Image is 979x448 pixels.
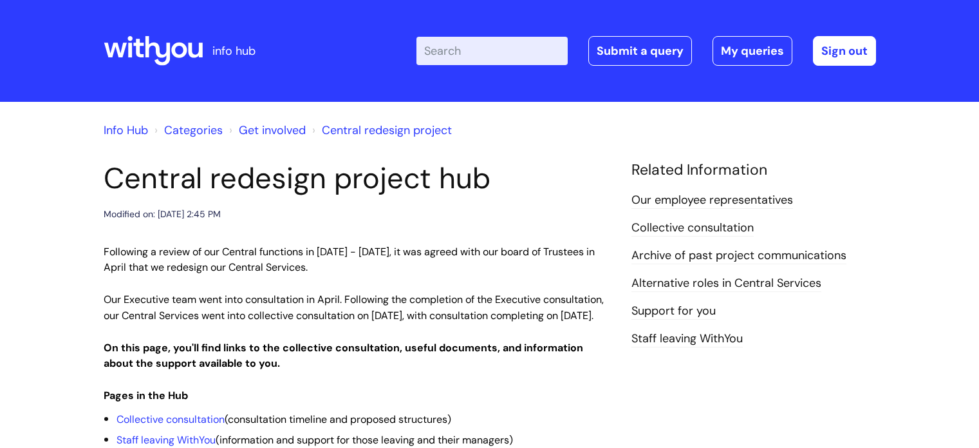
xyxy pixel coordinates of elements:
[631,303,716,320] a: Support for you
[239,122,306,138] a: Get involved
[117,413,451,426] span: (consultation timeline and proposed structures)
[631,275,821,292] a: Alternative roles in Central Services
[104,389,188,402] strong: Pages in the Hub
[416,37,568,65] input: Search
[151,120,223,141] li: Solution home
[588,36,692,66] a: Submit a query
[104,206,221,222] div: Modified on: [DATE] 2:45 PM
[104,341,583,371] strong: On this page, you'll find links to the collective consultation, useful documents, and information...
[416,36,876,66] div: | -
[631,192,793,209] a: Our employee representatives
[631,161,876,179] h4: Related Information
[631,220,754,237] a: Collective consultation
[104,293,604,322] span: Our Executive team went into consultation in April. Following the completion of the Executive con...
[226,120,306,141] li: Get involved
[117,413,225,426] a: Collective consultation
[631,248,846,264] a: Archive of past project communications
[117,433,513,447] span: (information and support for those leaving and their managers)
[164,122,223,138] a: Categories
[631,331,743,347] a: Staff leaving WithYou
[104,245,595,275] span: Following a review of our Central functions in [DATE] - [DATE], it was agreed with our board of T...
[309,120,452,141] li: Central redesign project
[117,433,216,447] a: Staff leaving WithYou
[813,36,876,66] a: Sign out
[322,122,452,138] a: Central redesign project
[212,41,256,61] p: info hub
[104,161,612,196] h1: Central redesign project hub
[713,36,792,66] a: My queries
[104,122,148,138] a: Info Hub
